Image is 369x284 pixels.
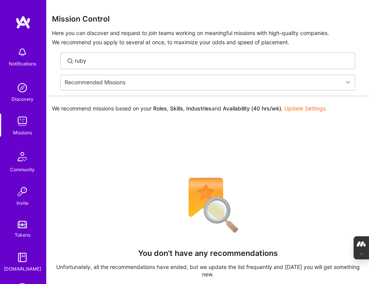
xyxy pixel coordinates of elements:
[52,28,364,47] p: Here you can discover and request to join teams working on meaningful missions with high-quality ...
[170,105,183,112] b: Skills
[138,249,278,258] h4: You don't have any recommendations
[346,80,350,84] i: icon Chevron
[15,15,31,29] img: logo
[13,129,32,137] div: Missions
[284,105,326,112] a: Update Settings
[15,250,30,265] img: guide book
[75,57,349,65] input: Find Mission...
[52,263,364,278] div: Unfortunately, all the recommendations have ended, but we update the list frequently and [DATE] y...
[10,166,35,174] div: Community
[186,105,212,112] b: Industries
[153,105,167,112] b: Roles
[17,199,28,207] div: Invite
[9,60,36,68] div: Notifications
[52,105,326,112] p: We recommend missions based on your , , and .
[18,221,27,228] img: tokens
[65,79,125,87] div: Recommended Missions
[15,231,30,239] div: Tokens
[52,15,364,24] h3: Mission Control
[66,57,74,65] i: icon SearchGrey
[223,105,281,112] b: Availability (40 hrs/wk)
[13,147,32,166] img: Community
[15,80,30,95] img: discovery
[15,114,30,129] img: teamwork
[175,173,240,238] img: No Results
[15,184,30,199] img: Invite
[4,265,41,273] div: [DOMAIN_NAME]
[15,45,30,60] img: bell
[12,95,33,103] div: Discovery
